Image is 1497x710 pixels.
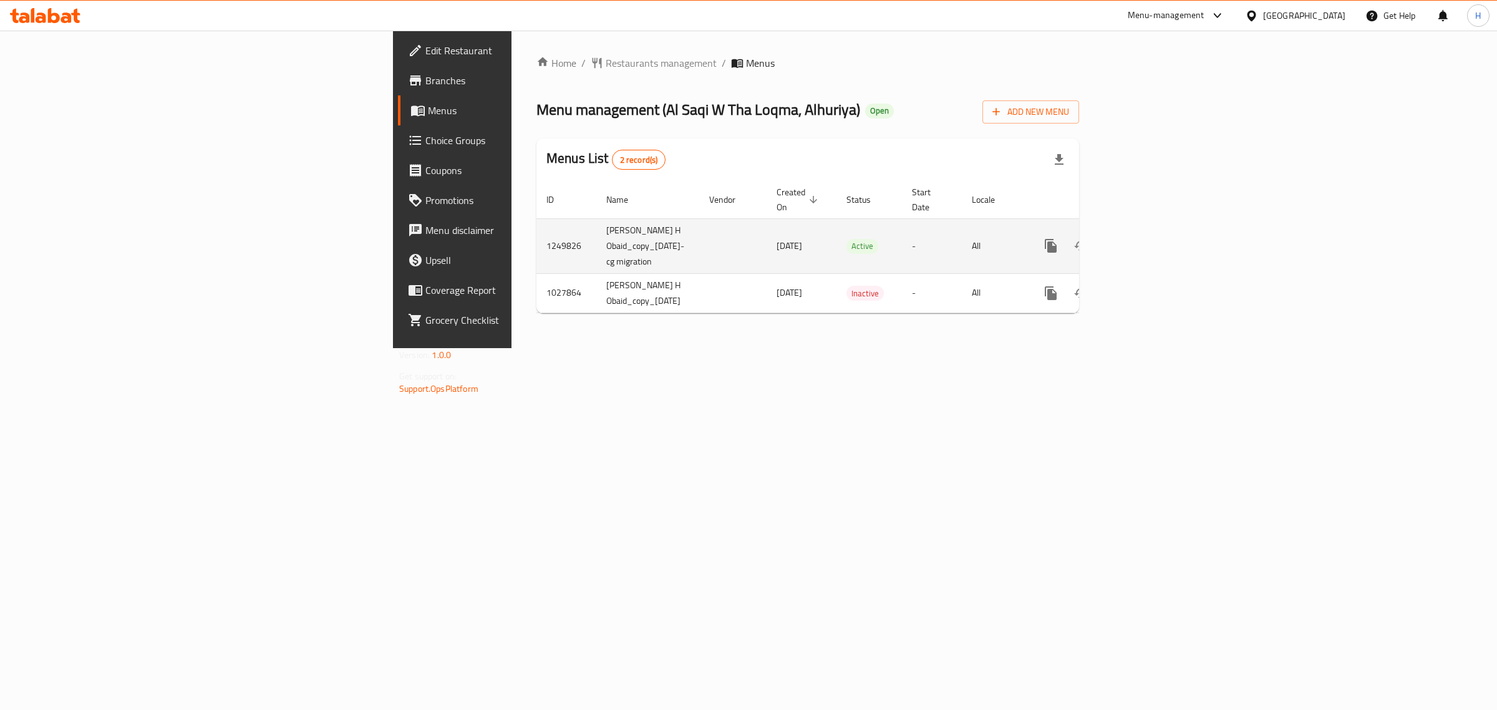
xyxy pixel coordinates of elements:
[398,36,643,66] a: Edit Restaurant
[425,193,633,208] span: Promotions
[399,347,430,363] span: Version:
[846,239,878,254] div: Active
[398,155,643,185] a: Coupons
[425,313,633,328] span: Grocery Checklist
[1128,8,1204,23] div: Menu-management
[398,95,643,125] a: Menus
[846,239,878,253] span: Active
[1026,181,1166,219] th: Actions
[865,105,894,116] span: Open
[746,56,775,71] span: Menus
[962,273,1026,313] td: All
[398,185,643,215] a: Promotions
[777,185,821,215] span: Created On
[425,73,633,88] span: Branches
[398,215,643,245] a: Menu disclaimer
[902,218,962,273] td: -
[591,56,717,71] a: Restaurants management
[982,100,1079,124] button: Add New Menu
[912,185,947,215] span: Start Date
[596,218,699,273] td: [PERSON_NAME] H Obaid_copy_[DATE]-cg migration
[1044,145,1074,175] div: Export file
[902,273,962,313] td: -
[972,192,1011,207] span: Locale
[1263,9,1345,22] div: [GEOGRAPHIC_DATA]
[777,238,802,254] span: [DATE]
[777,284,802,301] span: [DATE]
[425,253,633,268] span: Upsell
[425,163,633,178] span: Coupons
[425,43,633,58] span: Edit Restaurant
[613,154,666,166] span: 2 record(s)
[399,368,457,384] span: Get support on:
[428,103,633,118] span: Menus
[1475,9,1481,22] span: H
[1066,278,1096,308] button: Change Status
[425,133,633,148] span: Choice Groups
[722,56,726,71] li: /
[399,381,478,397] a: Support.OpsPlatform
[709,192,752,207] span: Vendor
[846,192,887,207] span: Status
[846,286,884,301] span: Inactive
[398,305,643,335] a: Grocery Checklist
[962,218,1026,273] td: All
[596,273,699,313] td: [PERSON_NAME] H Obaid_copy_[DATE]
[546,192,570,207] span: ID
[398,66,643,95] a: Branches
[1036,278,1066,308] button: more
[546,149,666,170] h2: Menus List
[432,347,451,363] span: 1.0.0
[536,95,860,124] span: Menu management ( Al Saqi W Tha Loqma, Alhuriya )
[606,56,717,71] span: Restaurants management
[425,283,633,298] span: Coverage Report
[398,125,643,155] a: Choice Groups
[992,104,1069,120] span: Add New Menu
[536,181,1166,313] table: enhanced table
[606,192,644,207] span: Name
[1066,231,1096,261] button: Change Status
[612,150,666,170] div: Total records count
[425,223,633,238] span: Menu disclaimer
[865,104,894,119] div: Open
[398,275,643,305] a: Coverage Report
[536,56,1079,71] nav: breadcrumb
[1036,231,1066,261] button: more
[398,245,643,275] a: Upsell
